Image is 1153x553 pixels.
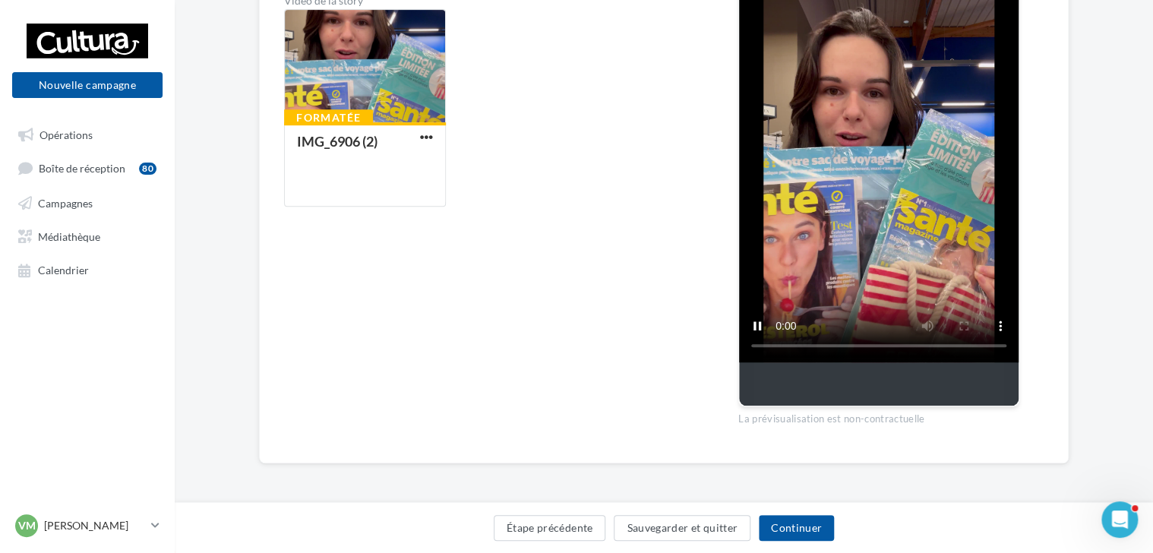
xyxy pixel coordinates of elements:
[44,518,145,533] p: [PERSON_NAME]
[9,255,166,283] a: Calendrier
[12,511,163,540] a: VM [PERSON_NAME]
[494,515,606,541] button: Étape précédente
[9,188,166,216] a: Campagnes
[297,133,377,150] div: IMG_6906 (2)
[9,222,166,249] a: Médiathèque
[12,72,163,98] button: Nouvelle campagne
[38,229,100,242] span: Médiathèque
[9,153,166,182] a: Boîte de réception80
[738,406,1019,426] div: La prévisualisation est non-contractuelle
[39,162,125,175] span: Boîte de réception
[38,264,89,276] span: Calendrier
[1101,501,1138,538] iframe: Intercom live chat
[18,518,36,533] span: VM
[284,109,373,126] div: Formatée
[9,120,166,147] a: Opérations
[38,196,93,209] span: Campagnes
[139,163,156,175] div: 80
[759,515,834,541] button: Continuer
[614,515,750,541] button: Sauvegarder et quitter
[39,128,93,141] span: Opérations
